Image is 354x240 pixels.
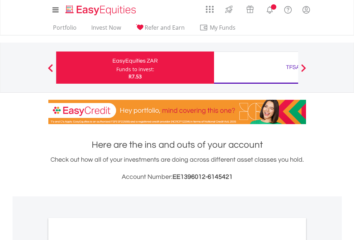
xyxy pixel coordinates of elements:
a: Home page [63,2,139,16]
span: My Funds [199,23,246,32]
div: EasyEquities ZAR [60,56,210,66]
a: AppsGrid [201,2,218,13]
a: Vouchers [239,2,261,15]
h1: Here are the ins and outs of your account [48,138,306,151]
img: vouchers-v2.svg [244,4,256,15]
span: EE1396012-6145421 [173,173,233,180]
button: Next [296,68,311,75]
img: EasyCredit Promotion Banner [48,100,306,124]
img: grid-menu-icon.svg [206,5,214,13]
div: Check out how all of your investments are doing across different asset classes you hold. [48,155,306,182]
a: FAQ's and Support [279,2,297,16]
h3: Account Number: [48,172,306,182]
img: EasyEquities_Logo.png [64,4,139,16]
span: Refer and Earn [145,24,185,31]
a: Refer and Earn [133,24,188,35]
img: thrive-v2.svg [223,4,235,15]
span: R7.53 [128,73,142,80]
a: My Profile [297,2,315,18]
a: Notifications [261,2,279,16]
div: Funds to invest: [116,66,154,73]
a: Invest Now [88,24,124,35]
a: Portfolio [50,24,79,35]
button: Previous [43,68,58,75]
